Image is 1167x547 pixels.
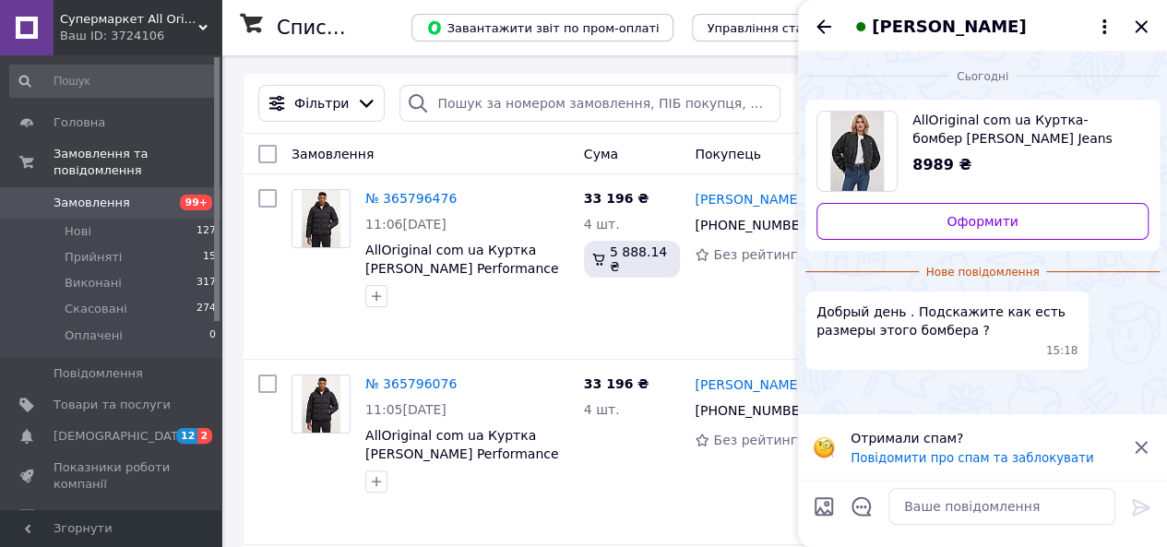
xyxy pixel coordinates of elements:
[707,21,848,35] span: Управління статусами
[713,433,804,447] span: Без рейтингу
[872,15,1026,39] span: [PERSON_NAME]
[830,112,883,191] img: 5263304917_w100_h100_alloriginal-com-ua.jpg
[292,375,351,434] a: Фото товару
[850,15,1115,39] button: [PERSON_NAME]
[60,11,198,28] span: Супермаркет All Original
[912,156,971,173] span: 8989 ₴
[816,303,1078,339] span: Добрый день . Подскажите как есть размеры этого бомбера ?
[54,459,171,493] span: Показники роботи компанії
[302,375,339,433] img: Фото товару
[584,376,649,391] span: 33 196 ₴
[411,14,673,42] button: Завантажити звіт по пром-оплаті
[851,429,1119,447] p: Отримали спам?
[584,191,649,206] span: 33 196 ₴
[816,111,1149,192] a: Переглянути товар
[365,376,457,391] a: № 365796076
[65,249,122,266] span: Прийняті
[851,451,1093,465] button: Повідомити про спам та заблокувати
[713,247,804,262] span: Без рейтингу
[60,28,221,44] div: Ваш ID: 3724106
[54,397,171,413] span: Товари та послуги
[805,66,1160,85] div: 12.10.2025
[365,217,447,232] span: 11:06[DATE]
[196,275,216,291] span: 317
[584,217,620,232] span: 4 шт.
[949,69,1016,85] span: Сьогодні
[54,146,221,179] span: Замовлення та повідомлення
[584,402,620,417] span: 4 шт.
[813,16,835,38] button: Назад
[850,494,874,518] button: Відкрити шаблони відповідей
[691,212,814,238] div: [PHONE_NUMBER]
[65,301,127,317] span: Скасовані
[54,195,130,211] span: Замовлення
[365,402,447,417] span: 11:05[DATE]
[695,375,802,394] a: [PERSON_NAME]
[1046,343,1078,359] span: 15:18 12.10.2025
[692,14,863,42] button: Управління статусами
[365,191,457,206] a: № 365796476
[54,508,101,525] span: Відгуки
[584,241,681,278] div: 5 888.14 ₴
[813,436,835,458] img: :face_with_monocle:
[426,19,659,36] span: Завантажити звіт по пром-оплаті
[912,111,1134,148] span: AllOriginal com ua Куртка-бомбер [PERSON_NAME] Jeans жіночий колір чорний перехідна РОЗМІРИ ЗАПИТ...
[292,189,351,248] a: Фото товару
[196,223,216,240] span: 127
[584,147,618,161] span: Cума
[399,85,780,122] input: Пошук за номером замовлення, ПІБ покупця, номером телефону, Email, номером накладної
[816,203,1149,240] a: Оформити
[365,428,568,517] a: AllOriginal com ua Куртка [PERSON_NAME] Performance чоловіча колір чорний зимова 00GMF4O514 РОЗМІ...
[54,428,190,445] span: [DEMOGRAPHIC_DATA]
[54,114,105,131] span: Головна
[691,398,814,423] div: [PHONE_NUMBER]
[180,195,212,210] span: 99+
[54,365,143,382] span: Повідомлення
[203,249,216,266] span: 15
[365,243,568,331] a: AllOriginal com ua Куртка [PERSON_NAME] Performance чоловіча колір чорний зимова 00GMF4O514 РОЗМІ...
[196,301,216,317] span: 274
[294,94,349,113] span: Фільтри
[1130,16,1152,38] button: Закрити
[197,428,212,444] span: 2
[292,147,374,161] span: Замовлення
[277,17,464,39] h1: Список замовлень
[65,275,122,291] span: Виконані
[65,327,123,344] span: Оплачені
[695,147,760,161] span: Покупець
[176,428,197,444] span: 12
[919,265,1047,280] span: Нове повідомлення
[302,190,339,247] img: Фото товару
[65,223,91,240] span: Нові
[695,190,802,208] a: [PERSON_NAME]
[9,65,218,98] input: Пошук
[209,327,216,344] span: 0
